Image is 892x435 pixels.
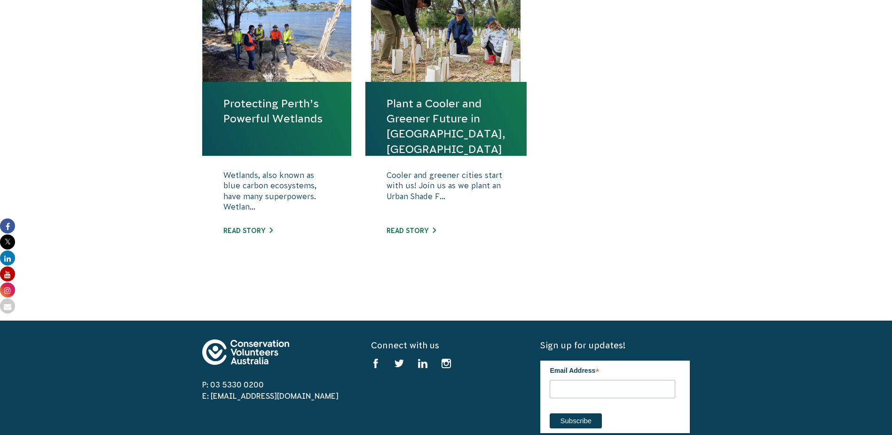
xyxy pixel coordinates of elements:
[550,413,602,428] input: Subscribe
[387,227,436,234] a: Read story
[223,227,273,234] a: Read story
[202,392,339,400] a: E: [EMAIL_ADDRESS][DOMAIN_NAME]
[387,96,505,157] a: Plant a Cooler and Greener Future in [GEOGRAPHIC_DATA], [GEOGRAPHIC_DATA]
[387,170,505,217] p: Cooler and greener cities start with us! Join us as we plant an Urban Shade F...
[540,339,690,351] h5: Sign up for updates!
[202,380,264,389] a: P: 03 5330 0200
[550,361,675,379] label: Email Address
[202,339,289,365] img: logo-footer.svg
[223,96,331,126] a: Protecting Perth’s Powerful Wetlands
[371,339,521,351] h5: Connect with us
[223,170,331,217] p: Wetlands, also known as blue carbon ecosystems, have many superpowers. Wetlan...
